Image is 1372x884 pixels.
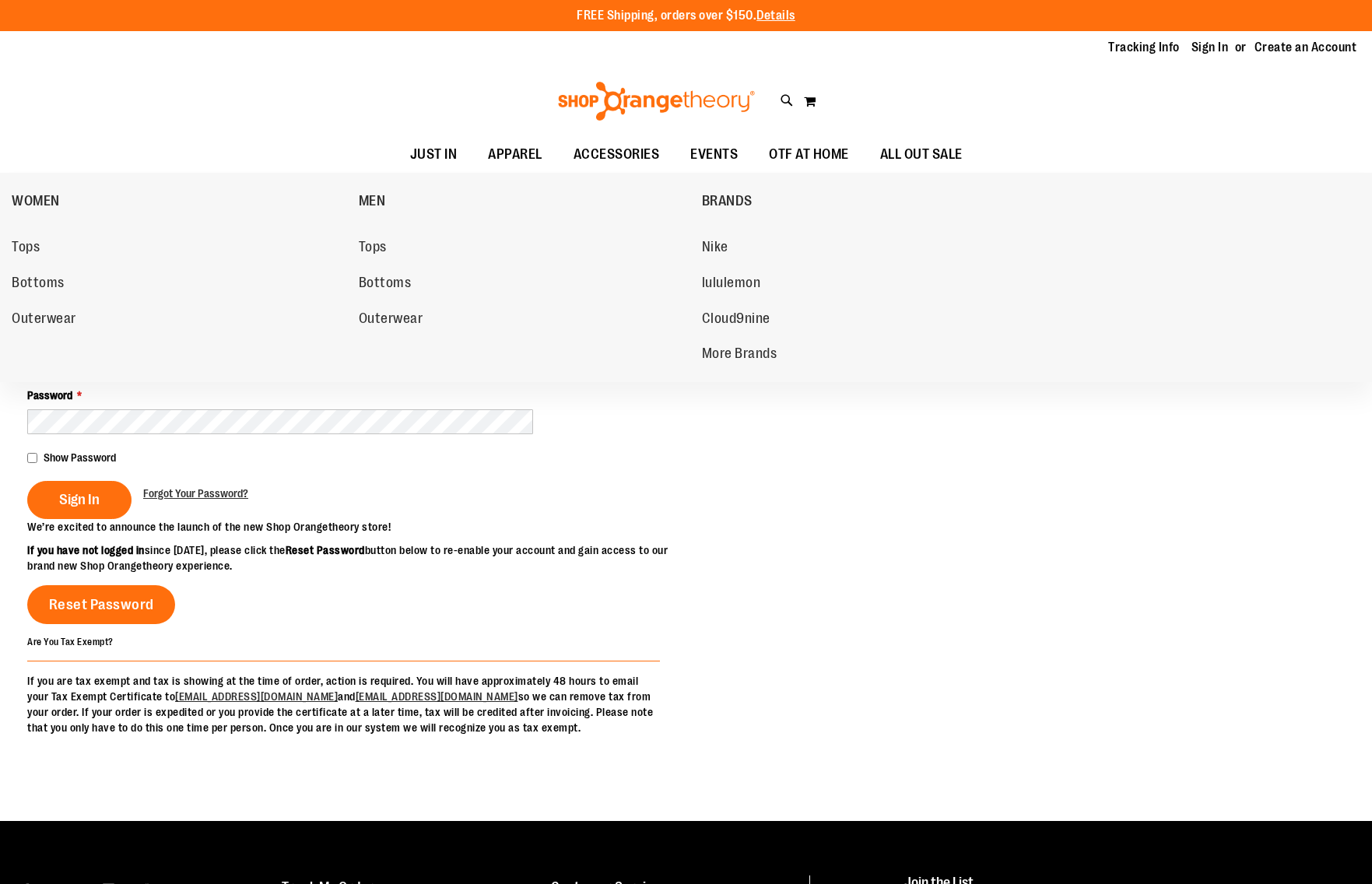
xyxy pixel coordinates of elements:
[27,637,114,647] strong: Are You Tax Exempt?
[49,596,154,613] span: Reset Password
[27,519,686,535] p: We’re excited to announce the launch of the new Shop Orangetheory store!
[44,451,116,464] span: Show Password
[143,486,248,501] a: Forgot Your Password?
[1108,39,1180,56] a: Tracking Info
[27,585,175,624] a: Reset Password
[359,310,423,330] span: Outerwear
[702,310,770,330] span: Cloud9nine
[556,82,757,121] img: Shop Orangetheory
[286,544,365,556] strong: Reset Password
[27,673,660,735] p: If you are tax exempt and tax is showing at the time of order, action is required. You will have ...
[27,481,132,519] button: Sign In
[702,193,753,212] span: BRANDS
[359,193,386,212] span: MEN
[359,275,412,294] span: Bottoms
[12,310,76,330] span: Outerwear
[12,193,60,212] span: WOMEN
[143,487,248,500] span: Forgot Your Password?
[12,275,65,294] span: Bottoms
[690,137,738,172] span: EVENTS
[59,491,100,508] span: Sign In
[769,137,849,172] span: OTF AT HOME
[27,544,145,556] strong: If you have not logged in
[702,346,777,365] span: More Brands
[359,239,387,258] span: Tops
[488,137,542,172] span: APPAREL
[410,137,458,172] span: JUST IN
[756,9,795,23] a: Details
[577,7,795,25] p: FREE Shipping, orders over $150.
[27,389,72,402] span: Password
[356,690,518,703] a: [EMAIL_ADDRESS][DOMAIN_NAME]
[702,239,728,258] span: Nike
[12,239,40,258] span: Tops
[574,137,660,172] span: ACCESSORIES
[175,690,338,703] a: [EMAIL_ADDRESS][DOMAIN_NAME]
[1254,39,1357,56] a: Create an Account
[27,542,686,574] p: since [DATE], please click the button below to re-enable your account and gain access to our bran...
[1191,39,1229,56] a: Sign In
[702,275,761,294] span: lululemon
[880,137,963,172] span: ALL OUT SALE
